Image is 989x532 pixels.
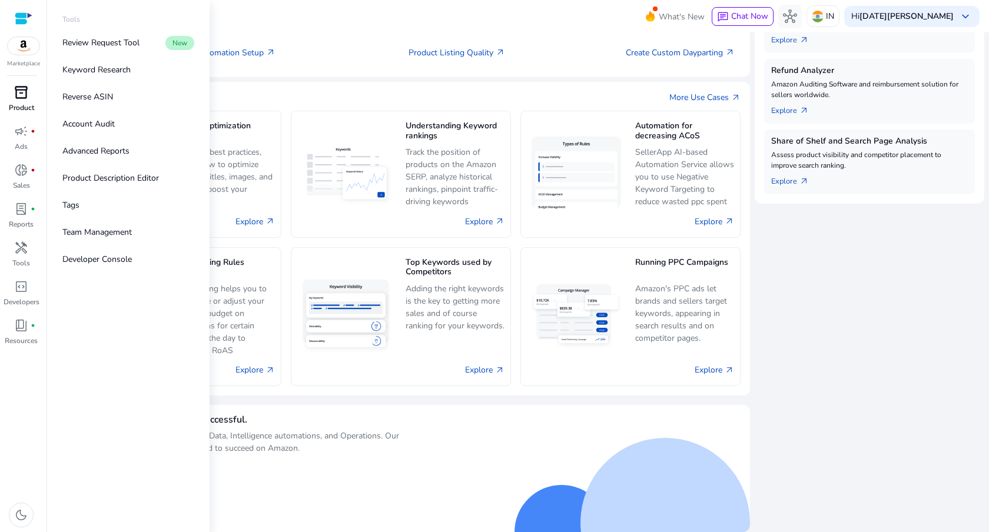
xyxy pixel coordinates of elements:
[409,46,505,59] a: Product Listing Quality
[62,36,140,49] p: Review Request Tool
[8,37,39,55] img: amazon.svg
[851,12,954,21] p: Hi
[62,145,130,157] p: Advanced Reports
[799,35,809,45] span: arrow_outward
[12,258,30,268] p: Tools
[62,226,132,238] p: Team Management
[14,124,28,138] span: campaign
[62,172,159,184] p: Product Description Editor
[659,6,705,27] span: What's New
[826,6,834,26] p: IN
[771,66,968,76] h5: Refund Analyzer
[5,335,38,346] p: Resources
[265,217,275,226] span: arrow_outward
[635,282,734,344] p: Amazon's PPC ads let brands and sellers target keywords, appearing in search results and on compe...
[771,171,818,187] a: Explorearrow_outward
[62,91,113,103] p: Reverse ASIN
[635,258,734,278] h5: Running PPC Campaigns
[731,93,741,102] span: arrow_outward
[496,48,505,57] span: arrow_outward
[14,85,28,99] span: inventory_2
[14,318,28,332] span: book_4
[771,79,968,100] p: Amazon Auditing Software and reimbursement solution for sellers worldwide.
[171,46,276,59] a: Smart Automation Setup
[783,9,797,24] span: hub
[778,5,802,28] button: hub
[14,280,28,294] span: code_blocks
[62,14,80,25] p: Tools
[297,275,396,358] img: Top Keywords used by Competitors
[297,139,396,208] img: Understanding Keyword rankings
[176,121,275,142] h5: Listing Optimization
[771,100,818,117] a: Explorearrow_outward
[712,7,774,26] button: chatChat Now
[669,91,741,104] a: More Use Casesarrow_outward
[176,282,275,357] p: Day parting helps you to distribute or adjust your daily ad budget on campaigns for certain times...
[717,11,729,23] span: chat
[265,365,275,375] span: arrow_outward
[235,364,275,376] a: Explore
[62,253,132,265] p: Developer Console
[13,180,30,191] p: Sales
[266,48,276,57] span: arrow_outward
[799,106,809,115] span: arrow_outward
[176,258,275,278] h5: Day Parting Rules
[165,36,194,50] span: New
[235,215,275,228] a: Explore
[626,46,735,59] a: Create Custom Dayparting
[635,146,734,208] p: SellerApp AI-based Automation Service allows you to use Negative Keyword Targeting to reduce wast...
[725,217,734,226] span: arrow_outward
[495,365,505,375] span: arrow_outward
[4,297,39,307] p: Developers
[406,258,505,278] h5: Top Keywords used by Competitors
[771,149,968,171] p: Assess product visibility and competitor placement to improve search ranking.
[771,137,968,147] h5: Share of Shelf and Search Page Analysis
[14,241,28,255] span: handyman
[527,280,626,353] img: Running PPC Campaigns
[61,414,401,425] h4: We Strive our best to make you Successful.
[31,323,35,328] span: fiber_manual_record
[61,430,401,454] p: SellerApp is built to enable sellers with Data, Intelligence automations, and Operations. Our sol...
[14,163,28,177] span: donut_small
[695,364,734,376] a: Explore
[31,207,35,211] span: fiber_manual_record
[14,202,28,216] span: lab_profile
[406,146,505,208] p: Track the position of products on the Amazon SERP, analyze historical rankings, pinpoint traffic-...
[406,282,505,332] p: Adding the right keywords is the key to getting more sales and of course ranking for your keywords.
[62,199,79,211] p: Tags
[725,48,735,57] span: arrow_outward
[176,146,275,208] p: Discover best practices, Learn how to optimize product titles, images, and more to boost your ran...
[465,364,505,376] a: Explore
[635,121,734,142] h5: Automation for decreasing ACoS
[958,9,973,24] span: keyboard_arrow_down
[9,219,34,230] p: Reports
[695,215,734,228] a: Explore
[799,177,809,186] span: arrow_outward
[7,59,40,68] p: Marketplace
[731,11,768,22] span: Chat Now
[771,29,818,46] a: Explorearrow_outward
[9,102,34,113] p: Product
[406,121,505,142] h5: Understanding Keyword rankings
[725,365,734,375] span: arrow_outward
[15,141,28,152] p: Ads
[812,11,824,22] img: in.svg
[31,168,35,172] span: fiber_manual_record
[14,508,28,522] span: dark_mode
[859,11,954,22] b: [DATE][PERSON_NAME]
[495,217,505,226] span: arrow_outward
[62,64,131,76] p: Keyword Research
[31,129,35,134] span: fiber_manual_record
[62,118,115,130] p: Account Audit
[527,132,626,217] img: Automation for decreasing ACoS
[465,215,505,228] a: Explore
